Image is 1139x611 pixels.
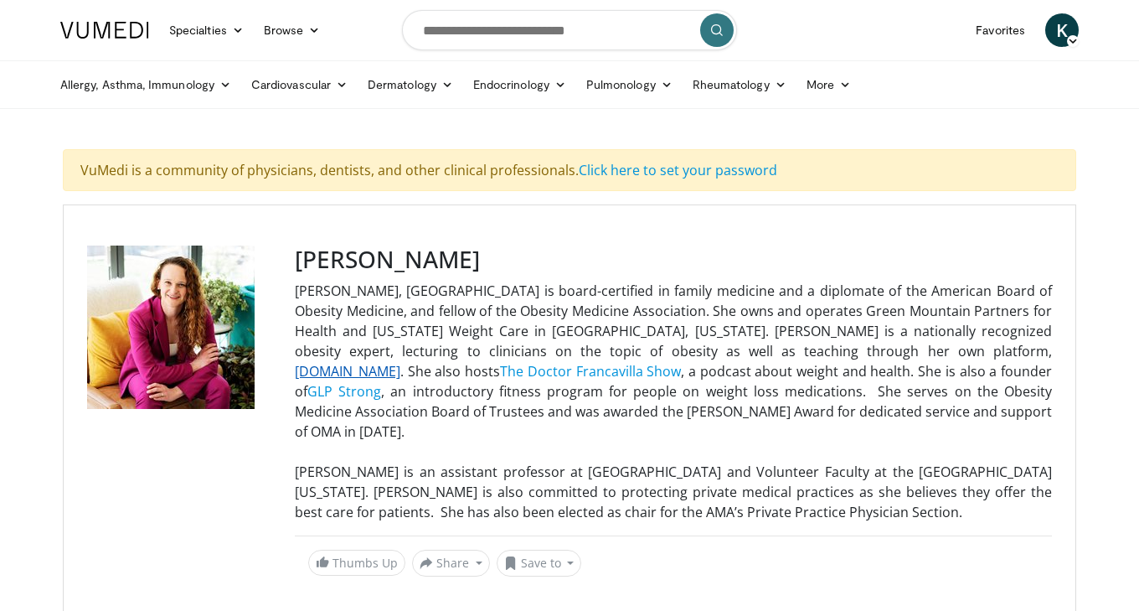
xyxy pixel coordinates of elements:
[412,550,490,577] button: Share
[295,362,400,381] a: [DOMAIN_NAME]
[159,13,254,47] a: Specialties
[576,68,683,101] a: Pulmonology
[579,161,777,179] a: Click here to set your password
[966,13,1035,47] a: Favorites
[254,13,331,47] a: Browse
[1045,13,1079,47] a: K
[63,149,1076,191] div: VuMedi is a community of physicians, dentists, and other clinical professionals.
[500,362,681,381] a: The Doctor Francavilla Show
[50,68,241,101] a: Allergy, Asthma, Immunology
[241,68,358,101] a: Cardiovascular
[402,10,737,50] input: Search topics, interventions
[307,382,381,401] a: GLP Strong
[796,68,861,101] a: More
[295,246,1052,274] h3: [PERSON_NAME]
[60,22,149,39] img: VuMedi Logo
[308,550,405,576] a: Thumbs Up
[295,281,1052,522] p: [PERSON_NAME], [GEOGRAPHIC_DATA] is board-certified in family medicine and a diplomate of the Ame...
[463,68,576,101] a: Endocrinology
[497,550,582,577] button: Save to
[683,68,796,101] a: Rheumatology
[358,68,463,101] a: Dermatology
